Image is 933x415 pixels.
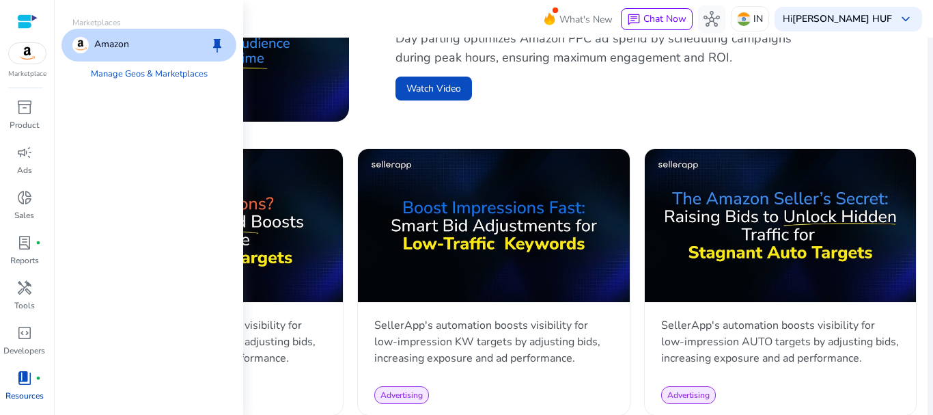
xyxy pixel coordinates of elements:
[136,82,147,93] img: tab_keywords_by_traffic_grey.svg
[16,325,33,341] span: code_blocks
[559,8,613,31] span: What's New
[36,36,150,46] div: Domain: [DOMAIN_NAME]
[667,390,710,401] span: Advertising
[621,8,693,30] button: chatChat Now
[16,144,33,161] span: campaign
[209,37,225,53] span: keep
[36,375,41,381] span: fiber_manual_record
[8,69,46,79] p: Marketplace
[395,77,472,101] button: Watch Video
[380,390,423,401] span: Advertising
[3,345,45,357] p: Developers
[753,7,763,31] p: IN
[9,43,46,64] img: amazon.svg
[72,37,89,53] img: amazon.svg
[374,317,613,366] p: SellerApp's automation boosts visibility for low-impression KW targets by adjusting bids, increas...
[10,254,39,267] p: Reports
[737,12,751,26] img: in.svg
[17,164,32,176] p: Ads
[698,5,725,33] button: hub
[52,83,122,92] div: Domain Overview
[151,83,230,92] div: Keywords by Traffic
[643,12,686,25] span: Chat Now
[16,235,33,251] span: lab_profile
[783,14,892,24] p: Hi
[14,299,35,312] p: Tools
[358,149,629,302] img: sddefault.jpg
[22,22,33,33] img: logo_orange.svg
[10,119,39,131] p: Product
[16,280,33,296] span: handyman
[22,36,33,46] img: website_grey.svg
[36,240,41,245] span: fiber_manual_record
[94,37,129,53] p: Amazon
[792,12,892,25] b: [PERSON_NAME] HUF
[627,13,641,27] span: chat
[37,82,48,93] img: tab_domain_overview_orange.svg
[16,99,33,116] span: inventory_2
[16,189,33,206] span: donut_small
[16,370,33,386] span: book_4
[38,22,67,33] div: v 4.0.25
[704,11,720,27] span: hub
[897,11,914,27] span: keyboard_arrow_down
[395,29,795,67] p: Day parting optimizes Amazon PPC ad spend by scheduling campaigns during peak hours, ensuring max...
[14,209,34,222] p: Sales
[80,62,219,86] a: Manage Geos & Marketplaces
[61,16,236,29] p: Marketplaces
[661,317,900,366] p: SellerApp's automation boosts visibility for low-impression AUTO targets by adjusting bids, incre...
[645,149,916,302] img: sddefault.jpg
[5,390,44,402] p: Resources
